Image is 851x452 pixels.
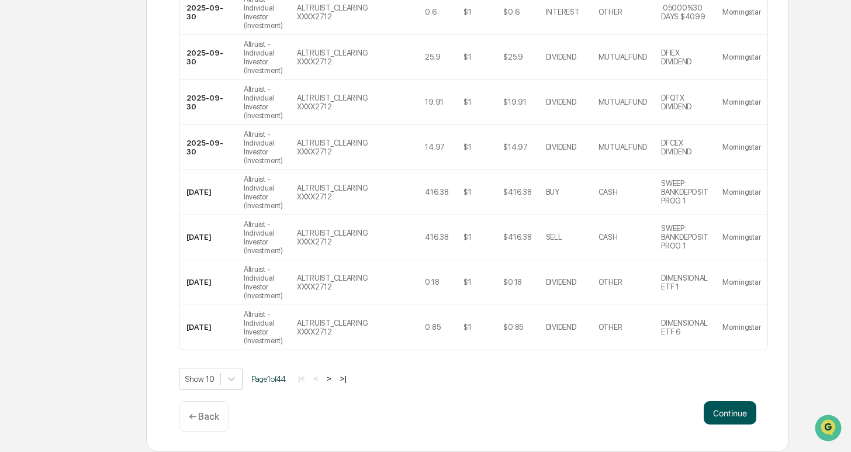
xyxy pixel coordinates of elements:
div: 🗄️ [85,149,94,158]
a: 🗄️Attestations [80,143,150,164]
div: 416.38 [425,233,448,241]
td: [DATE] [179,305,237,350]
div: DIVIDEND [546,98,576,106]
div: CASH [599,188,618,196]
td: Morningstar [715,125,767,170]
div: $1 [463,278,471,287]
div: 25.9 [425,53,440,61]
td: 2025-09-30 [179,125,237,170]
div: DIVIDEND [546,53,576,61]
div: 19.91 [425,98,444,106]
div: $1 [463,143,471,151]
td: [DATE] [179,260,237,305]
td: 2025-09-30 [179,80,237,125]
td: ALTRUIST_CLEARING XXXX2712 [290,35,375,80]
div: DFIEX DIVIDEND [661,49,708,66]
span: Pylon [116,198,141,207]
div: 🖐️ [12,149,21,158]
span: Attestations [96,147,145,159]
div: Altruist - Individual Investor (Investment) [244,130,283,165]
div: $0.18 [503,278,522,287]
a: 🖐️Preclearance [7,143,80,164]
td: Morningstar [715,170,767,215]
td: Morningstar [715,35,767,80]
td: ALTRUIST_CLEARING XXXX2712 [290,125,375,170]
div: $1 [463,98,471,106]
div: SELL [546,233,562,241]
td: [DATE] [179,170,237,215]
div: $14.97 [503,143,527,151]
div: INTEREST [546,8,580,16]
div: $1 [463,233,471,241]
div: $0.85 [503,323,523,332]
button: |< [295,374,308,384]
td: Morningstar [715,305,767,350]
div: BUY [546,188,559,196]
div: $1 [463,188,471,196]
td: [DATE] [179,215,237,260]
button: > [323,374,335,384]
p: How can we help? [12,25,213,43]
button: Continue [704,401,756,425]
td: ALTRUIST_CLEARING XXXX2712 [290,170,375,215]
td: ALTRUIST_CLEARING XXXX2712 [290,305,375,350]
div: DIMENSIONAL ETF 6 [661,319,708,336]
div: DIVIDEND [546,143,576,151]
div: OTHER [599,8,622,16]
button: >| [337,374,350,384]
div: DFQTX DIVIDEND [661,94,708,111]
div: We're available if you need us! [40,101,148,111]
div: 14.97 [425,143,445,151]
div: Altruist - Individual Investor (Investment) [244,310,283,345]
a: Powered byPylon [82,198,141,207]
div: $1 [463,323,471,332]
iframe: Open customer support [814,413,845,445]
div: DIMENSIONAL ETF 1 [661,274,708,291]
div: Altruist - Individual Investor (Investment) [244,220,283,255]
div: Altruist - Individual Investor (Investment) [244,85,283,120]
a: 🔎Data Lookup [7,165,78,186]
div: $0.6 [503,8,519,16]
div: MUTUALFUND [599,98,647,106]
div: MUTUALFUND [599,143,647,151]
button: < [310,374,321,384]
div: OTHER [599,323,622,332]
div: $1 [463,8,471,16]
div: Altruist - Individual Investor (Investment) [244,40,283,75]
div: Start new chat [40,89,192,101]
div: $19.91 [503,98,526,106]
div: CASH [599,233,618,241]
div: OTHER [599,278,622,287]
div: 0.18 [425,278,439,287]
img: 1746055101610-c473b297-6a78-478c-a979-82029cc54cd1 [12,89,33,111]
td: 2025-09-30 [179,35,237,80]
div: 0.85 [425,323,440,332]
td: ALTRUIST_CLEARING XXXX2712 [290,80,375,125]
span: Preclearance [23,147,75,159]
span: Data Lookup [23,170,74,181]
span: Page 1 of 44 [251,374,286,384]
div: $1 [463,53,471,61]
div: 🔎 [12,171,21,180]
button: Start new chat [199,93,213,107]
div: Altruist - Individual Investor (Investment) [244,265,283,300]
td: Morningstar [715,215,767,260]
div: MUTUALFUND [599,53,647,61]
div: .05000%30 DAYS $4099 [661,4,708,21]
div: $25.9 [503,53,523,61]
div: 416.38 [425,188,448,196]
div: DIVIDEND [546,278,576,287]
div: $416.38 [503,188,531,196]
td: Morningstar [715,260,767,305]
p: ← Back [189,411,219,422]
div: SWEEP: BANKDEPOSIT PROG 1 [661,224,708,250]
div: 0.6 [425,8,436,16]
div: DIVIDEND [546,323,576,332]
div: DFCEX DIVIDEND [661,139,708,156]
div: Altruist - Individual Investor (Investment) [244,175,283,210]
td: ALTRUIST_CLEARING XXXX2712 [290,260,375,305]
td: Morningstar [715,80,767,125]
div: $416.38 [503,233,531,241]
